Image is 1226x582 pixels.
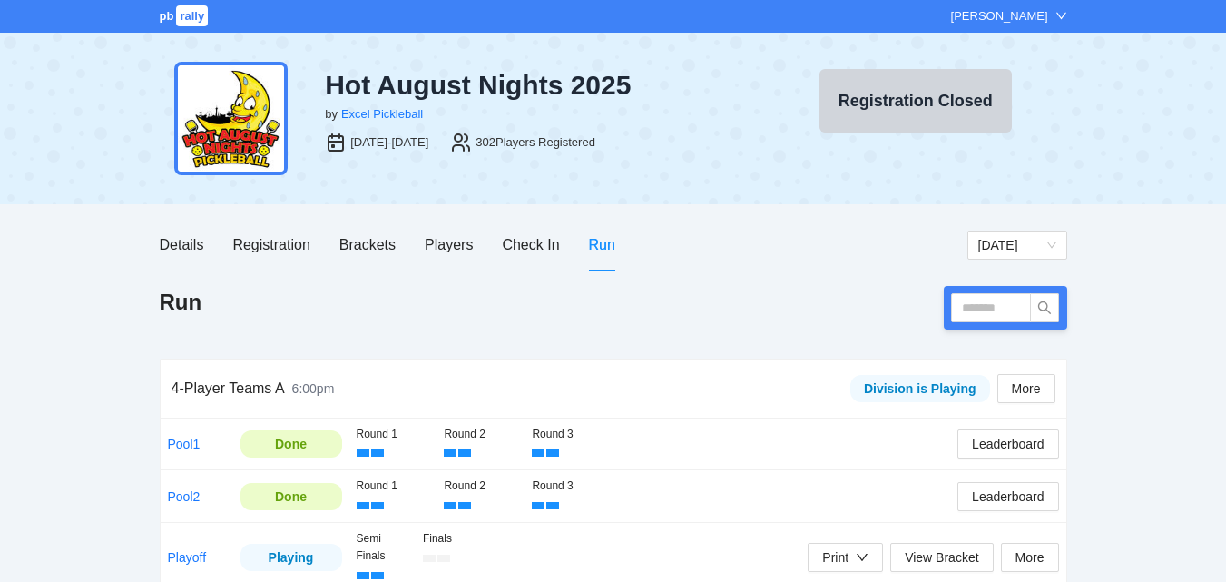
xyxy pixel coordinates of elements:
a: Excel Pickleball [341,107,423,121]
div: Round 1 [357,426,430,443]
div: Brackets [339,233,396,256]
div: Details [160,233,204,256]
a: Pool1 [168,437,201,451]
div: Hot August Nights 2025 [325,69,750,102]
h1: Run [160,288,202,317]
div: Round 2 [444,478,517,495]
button: More [997,374,1055,403]
div: 302 Players Registered [476,133,595,152]
span: More [1012,379,1041,399]
span: 6:00pm [292,381,335,396]
div: Print [822,547,848,567]
div: Done [254,487,329,507]
div: [PERSON_NAME] [951,7,1048,25]
span: 4-Player Teams A [172,380,285,396]
button: More [1001,543,1059,572]
div: Check In [502,233,559,256]
div: Division is Playing [864,379,976,399]
button: Leaderboard [957,429,1058,459]
div: Playing [254,547,329,567]
span: Leaderboard [972,487,1044,507]
div: Round 1 [357,478,430,495]
div: Players [425,233,473,256]
div: Run [589,233,615,256]
button: Print [808,543,883,572]
span: search [1031,301,1058,315]
span: rally [176,5,208,26]
a: pbrally [160,9,211,23]
div: by [325,105,338,123]
span: down [856,551,868,564]
a: Pool2 [168,489,201,504]
span: Leaderboard [972,434,1044,454]
button: Leaderboard [957,482,1058,511]
div: Finals [423,530,475,547]
button: Registration Closed [819,69,1012,133]
div: Round 2 [444,426,517,443]
img: hot-aug.png [174,62,288,175]
div: Registration [232,233,309,256]
span: Saturday [978,232,1056,259]
span: View Bracket [905,547,978,567]
button: search [1030,293,1059,322]
span: More [1015,547,1045,567]
button: View Bracket [890,543,993,572]
div: Done [254,434,329,454]
span: down [1055,10,1067,22]
a: Playoff [168,550,207,565]
div: Round 3 [532,426,605,443]
div: Round 3 [532,478,605,495]
span: pb [160,9,174,23]
div: [DATE]-[DATE] [350,133,428,152]
div: Semi Finals [357,530,408,565]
